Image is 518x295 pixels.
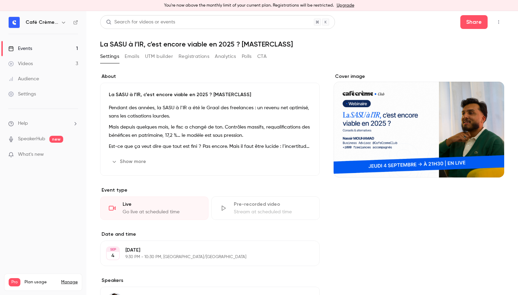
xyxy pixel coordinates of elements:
h6: Café Crème Club [26,19,58,26]
div: Videos [8,60,33,67]
div: Audience [8,75,39,82]
img: Café Crème Club [9,17,20,28]
p: Mais depuis quelques mois, le fisc a changé de ton. Contrôles massifs, requalifications des bénéf... [109,123,311,140]
button: Registrations [179,51,209,62]
a: Manage [61,279,78,285]
button: Emails [125,51,139,62]
label: Speakers [100,277,320,284]
li: help-dropdown-opener [8,120,78,127]
span: What's new [18,151,44,158]
p: [DATE] [125,247,283,254]
div: Go live at scheduled time [123,208,200,215]
a: Upgrade [337,3,354,8]
div: Pre-recorded videoStream at scheduled time [211,196,320,220]
h1: La SASU à l’IR, c’est encore viable en 2025 ? [MASTERCLASS] [100,40,504,48]
div: Stream at scheduled time [234,208,311,215]
span: Pro [9,278,20,286]
div: Live [123,201,200,208]
p: Event type [100,187,320,194]
section: Cover image [334,73,504,177]
button: UTM builder [145,51,173,62]
p: Est-ce que ça veut dire que tout est fini ? Pas encore. Mais il faut être lucide : l’incertitude ... [109,142,311,151]
button: Share [460,15,488,29]
label: Cover image [334,73,504,80]
iframe: Noticeable Trigger [70,152,78,158]
span: new [49,136,63,143]
div: Search for videos or events [106,19,175,26]
label: About [100,73,320,80]
button: Polls [242,51,252,62]
button: CTA [257,51,267,62]
div: Settings [8,91,36,98]
div: Pre-recorded video [234,201,311,208]
span: Help [18,120,28,127]
p: 4 [111,252,115,259]
div: SEP [107,247,119,252]
div: Events [8,45,32,52]
p: 9:30 PM - 10:30 PM, [GEOGRAPHIC_DATA]/[GEOGRAPHIC_DATA] [125,254,283,260]
a: SpeakerHub [18,135,45,143]
button: Settings [100,51,119,62]
button: Show more [109,156,150,167]
button: Analytics [215,51,236,62]
p: La SASU à l’IR, c’est encore viable en 2025 ? [MASTERCLASS] [109,91,311,98]
div: LiveGo live at scheduled time [100,196,209,220]
p: Pendant des années, la SASU à l’IR a été le Graal des freelances : un revenu net optimisé, sans l... [109,104,311,120]
span: Plan usage [25,279,57,285]
label: Date and time [100,231,320,238]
